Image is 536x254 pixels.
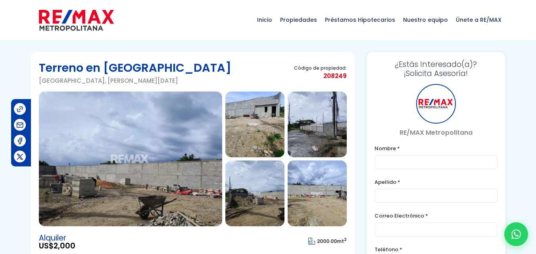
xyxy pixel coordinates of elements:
h3: ¡Solicita Asesoría! [375,60,498,78]
img: Terreno en Hato Nuevo [225,160,284,226]
img: Compartir [16,105,24,113]
span: Nuestro equipo [399,8,452,32]
img: Terreno en Hato Nuevo [225,92,284,157]
span: ¿Estás Interesado(a)? [375,60,498,69]
span: Préstamos Hipotecarios [321,8,399,32]
span: Propiedades [276,8,321,32]
label: Apellido * [375,177,498,187]
label: Nombre * [375,143,498,153]
div: RE/MAX Metropolitana [416,84,456,124]
span: US$ [39,242,75,250]
p: RE/MAX Metropolitana [375,128,498,138]
span: mt [308,238,347,244]
img: Compartir [16,153,24,161]
span: Únete a RE/MAX [452,8,505,32]
span: 208249 [294,71,347,81]
sup: 2 [344,237,347,243]
img: remax-metropolitana-logo [39,8,114,32]
h1: Terreno en [GEOGRAPHIC_DATA] [39,60,231,76]
img: Terreno en Hato Nuevo [288,160,347,226]
span: Inicio [253,8,276,32]
span: Alquiler [39,234,75,242]
img: Terreno en Hato Nuevo [288,92,347,157]
img: Compartir [16,121,24,129]
span: 2,000 [54,241,75,251]
img: Compartir [16,137,24,145]
img: Terreno en Hato Nuevo [39,92,222,226]
span: 2000.00 [317,238,337,244]
label: Correo Electrónico * [375,211,498,221]
span: Código de propiedad: [294,65,347,71]
p: [GEOGRAPHIC_DATA], [PERSON_NAME][DATE] [39,76,231,86]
